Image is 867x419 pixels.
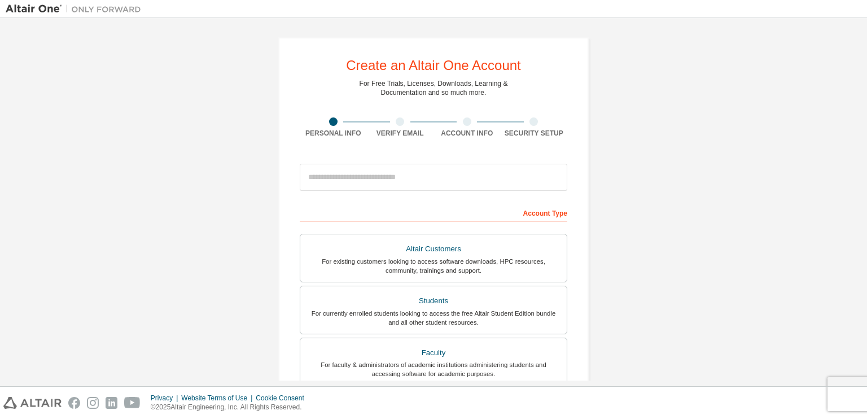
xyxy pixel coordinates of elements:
[181,394,256,403] div: Website Terms of Use
[151,394,181,403] div: Privacy
[346,59,521,72] div: Create an Altair One Account
[3,397,62,409] img: altair_logo.svg
[307,293,560,309] div: Students
[367,129,434,138] div: Verify Email
[307,345,560,361] div: Faculty
[307,241,560,257] div: Altair Customers
[256,394,310,403] div: Cookie Consent
[6,3,147,15] img: Altair One
[124,397,141,409] img: youtube.svg
[360,79,508,97] div: For Free Trials, Licenses, Downloads, Learning & Documentation and so much more.
[151,403,311,412] p: © 2025 Altair Engineering, Inc. All Rights Reserved.
[106,397,117,409] img: linkedin.svg
[307,360,560,378] div: For faculty & administrators of academic institutions administering students and accessing softwa...
[68,397,80,409] img: facebook.svg
[307,257,560,275] div: For existing customers looking to access software downloads, HPC resources, community, trainings ...
[433,129,501,138] div: Account Info
[300,203,567,221] div: Account Type
[87,397,99,409] img: instagram.svg
[307,309,560,327] div: For currently enrolled students looking to access the free Altair Student Edition bundle and all ...
[300,129,367,138] div: Personal Info
[501,129,568,138] div: Security Setup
